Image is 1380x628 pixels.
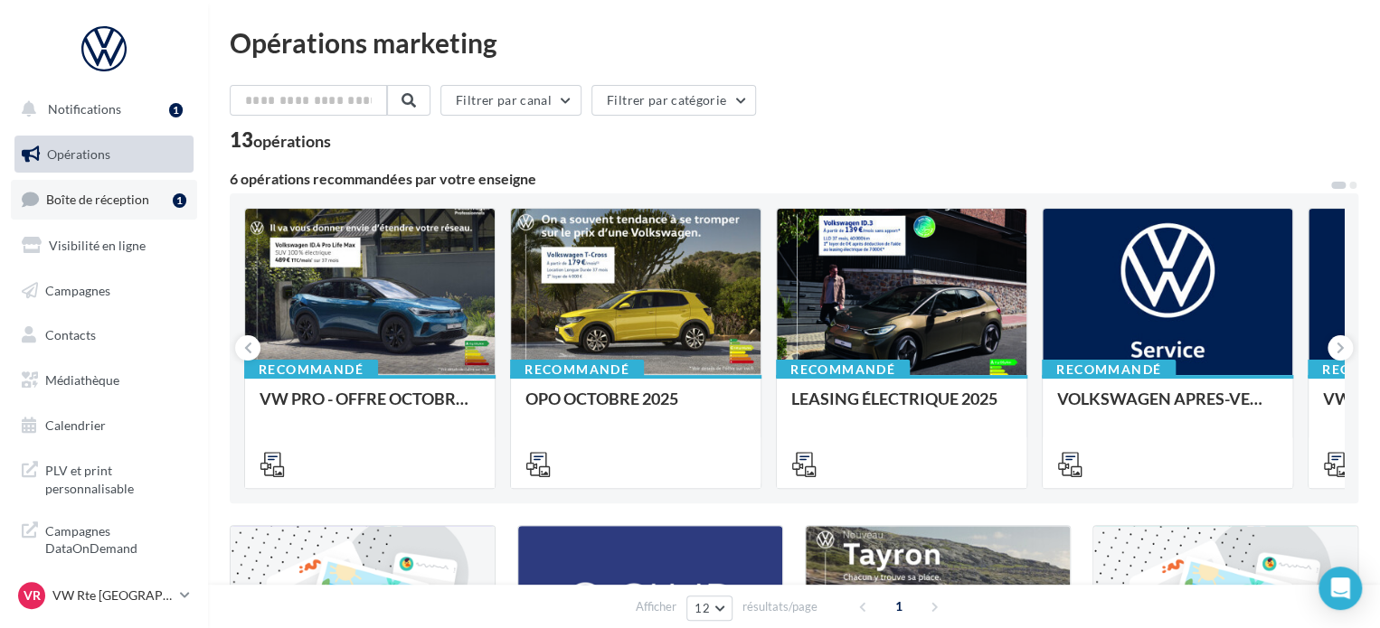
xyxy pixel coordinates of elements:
[11,136,197,173] a: Opérations
[11,272,197,310] a: Campagnes
[11,180,197,219] a: Boîte de réception1
[791,389,1012,426] div: LEASING ÉLECTRIQUE 2025
[230,130,331,150] div: 13
[173,193,186,208] div: 1
[11,90,190,128] button: Notifications 1
[686,595,733,621] button: 12
[440,85,581,116] button: Filtrer par canal
[48,101,121,117] span: Notifications
[24,586,41,605] span: VR
[11,227,197,265] a: Visibilité en ligne
[230,172,1329,186] div: 6 opérations recommandées par votre enseigne
[776,360,910,380] div: Recommandé
[1042,360,1176,380] div: Recommandé
[47,146,110,162] span: Opérations
[169,103,183,117] div: 1
[11,407,197,445] a: Calendrier
[14,578,194,613] a: VR VW Rte [GEOGRAPHIC_DATA]
[1057,389,1278,426] div: VOLKSWAGEN APRES-VENTE
[510,360,644,380] div: Recommandé
[244,360,378,380] div: Recommandé
[11,361,197,399] a: Médiathèque
[525,389,746,426] div: OPO OCTOBRE 2025
[45,372,119,388] span: Médiathèque
[742,598,818,615] span: résultats/page
[45,417,106,433] span: Calendrier
[230,29,1358,56] div: Opérations marketing
[46,192,149,207] span: Boîte de réception
[253,133,331,149] div: opérations
[11,316,197,354] a: Contacts
[49,238,146,253] span: Visibilité en ligne
[260,389,480,426] div: VW PRO - OFFRE OCTOBRE 25
[45,519,186,558] span: Campagnes DataOnDemand
[884,592,913,621] span: 1
[45,458,186,497] span: PLV et print personnalisable
[695,601,710,615] span: 12
[636,598,676,615] span: Afficher
[1319,567,1362,610] div: Open Intercom Messenger
[11,451,197,504] a: PLV et print personnalisable
[45,282,110,297] span: Campagnes
[52,586,173,605] p: VW Rte [GEOGRAPHIC_DATA]
[591,85,756,116] button: Filtrer par catégorie
[11,511,197,565] a: Campagnes DataOnDemand
[45,327,96,342] span: Contacts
